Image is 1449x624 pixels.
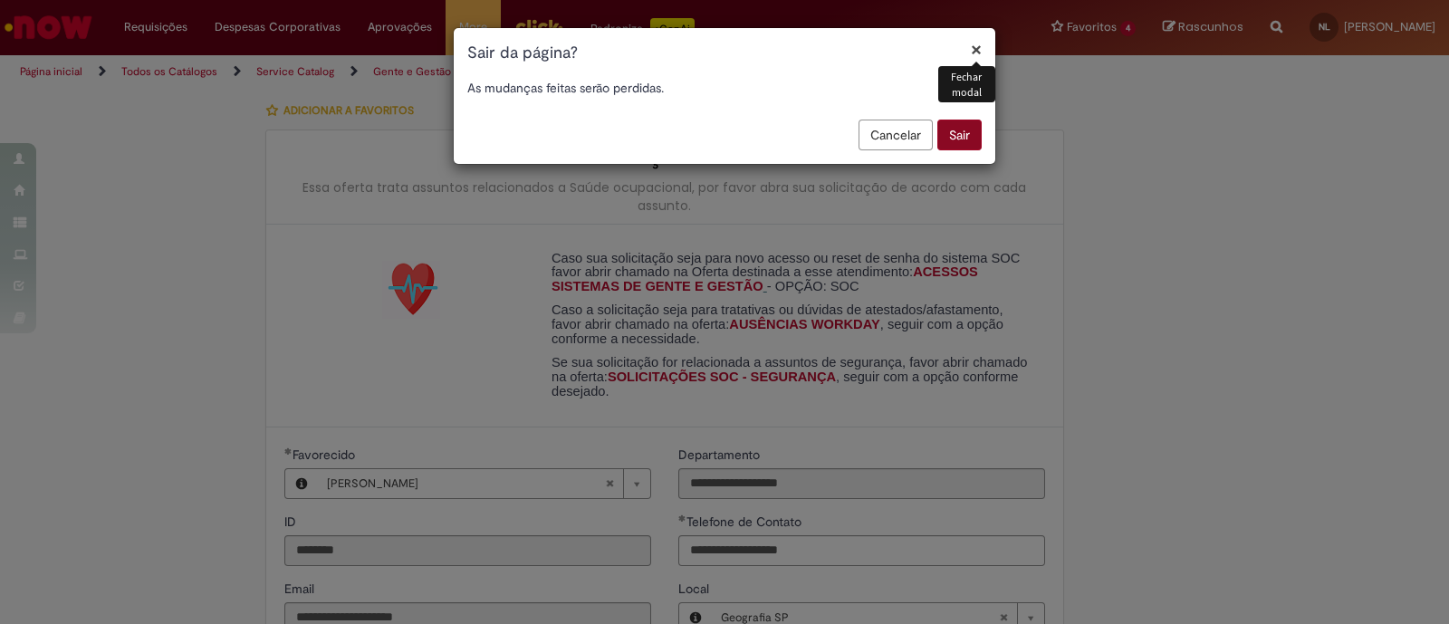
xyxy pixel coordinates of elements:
button: Sair [937,120,982,150]
button: Fechar modal [971,40,982,59]
div: Fechar modal [938,66,995,102]
button: Cancelar [859,120,933,150]
p: As mudanças feitas serão perdidas. [467,79,982,97]
h1: Sair da página? [467,42,982,65]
